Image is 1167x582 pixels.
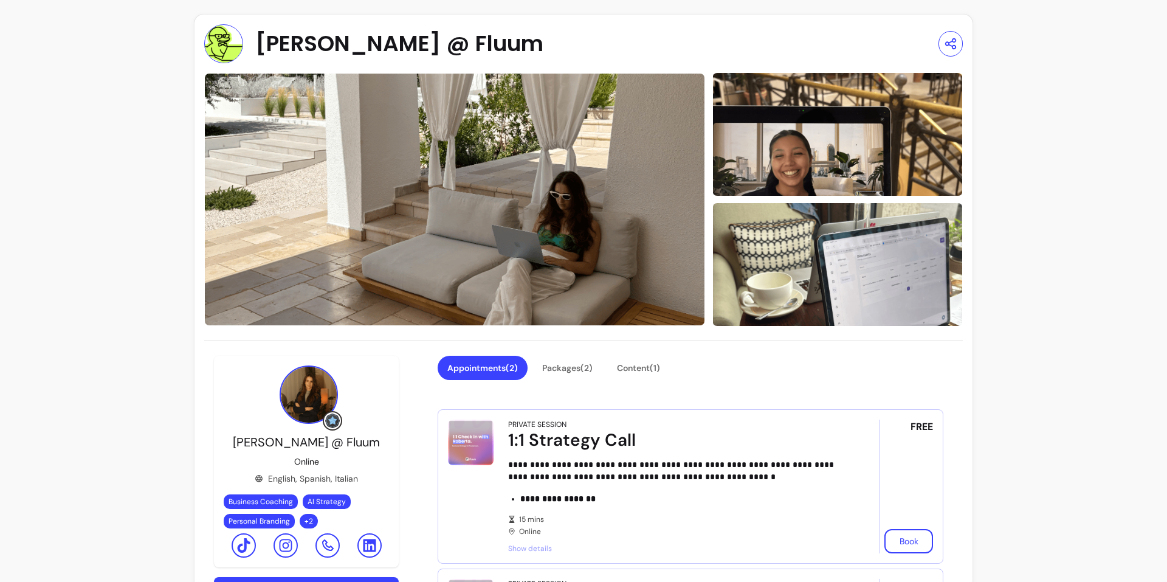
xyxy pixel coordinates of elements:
img: Provider image [280,365,338,424]
div: Online [508,514,845,536]
button: Appointments(2) [438,356,528,380]
span: Personal Branding [229,516,290,526]
div: English, Spanish, Italian [255,473,358,485]
span: AI Strategy [308,497,346,507]
div: 1:1 Strategy Call [508,429,845,451]
p: Online [294,456,319,468]
div: Private Session [508,420,566,429]
span: Show details [508,544,845,553]
span: [PERSON_NAME] @ Fluum [255,32,543,56]
img: image-1 [712,71,963,197]
span: Business Coaching [229,497,293,507]
img: image-2 [712,202,963,328]
span: FREE [911,420,933,434]
button: Book [884,529,933,553]
span: [PERSON_NAME] @ Fluum [233,434,380,450]
img: Grow [325,414,340,428]
span: + 2 [302,516,315,526]
img: Provider image [204,24,243,63]
img: image-0 [204,73,705,326]
button: Packages(2) [532,356,602,380]
button: Content(1) [607,356,670,380]
img: 1:1 Strategy Call [448,420,494,465]
span: 15 mins [519,514,845,524]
